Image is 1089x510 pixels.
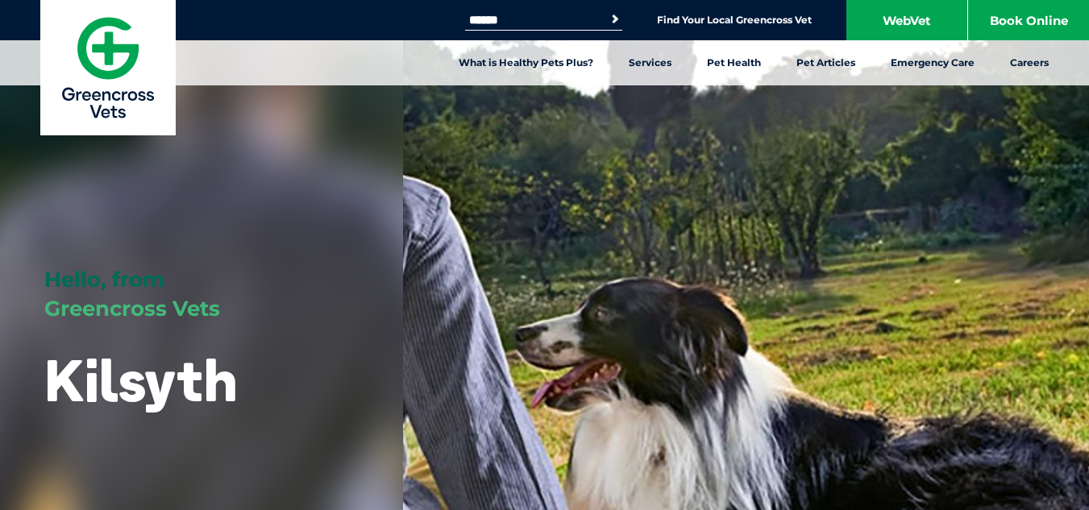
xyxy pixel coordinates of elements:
[611,40,689,85] a: Services
[607,11,623,27] button: Search
[44,267,164,292] span: Hello, from
[992,40,1066,85] a: Careers
[44,348,238,412] h1: Kilsyth
[873,40,992,85] a: Emergency Care
[441,40,611,85] a: What is Healthy Pets Plus?
[44,296,220,321] span: Greencross Vets
[689,40,779,85] a: Pet Health
[657,14,812,27] a: Find Your Local Greencross Vet
[779,40,873,85] a: Pet Articles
